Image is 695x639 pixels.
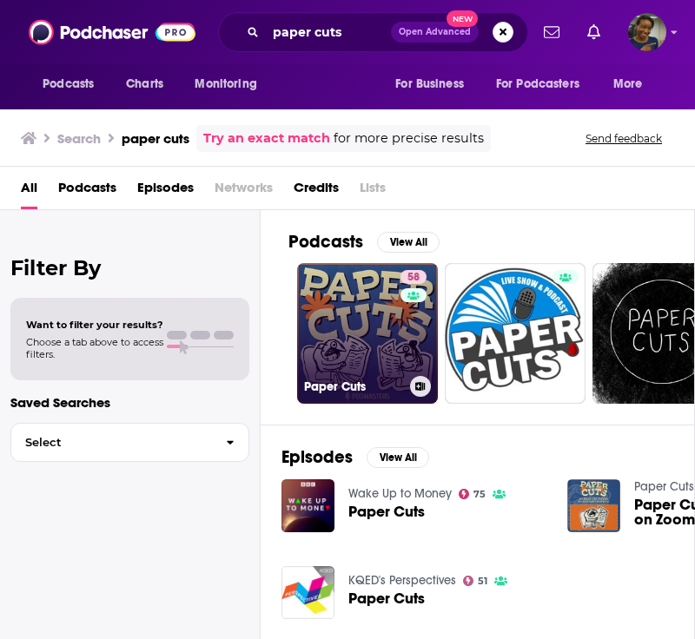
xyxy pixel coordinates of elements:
p: Saved Searches [10,394,249,411]
button: open menu [30,68,116,101]
a: Podcasts [58,174,116,209]
button: Show profile menu [628,13,666,51]
a: 58Paper Cuts [297,263,438,404]
span: Lists [360,174,386,209]
button: View All [377,232,440,253]
a: Wake Up to Money [348,486,452,501]
button: View All [367,447,429,468]
a: All [21,174,37,209]
h2: Filter By [10,255,249,280]
a: 51 [463,576,488,586]
h3: Search [57,130,101,147]
a: Paper Cuts [348,591,425,606]
a: Show notifications dropdown [537,17,566,47]
span: 51 [478,577,487,585]
span: Charts [126,72,163,96]
a: Credits [294,174,339,209]
span: Podcasts [43,72,94,96]
span: Choose a tab above to access filters. [26,336,163,360]
span: New [447,10,478,27]
a: Show notifications dropdown [580,17,607,47]
button: open menu [485,68,605,101]
input: Search podcasts, credits, & more... [266,18,391,46]
a: 75 [459,489,486,499]
span: Networks [215,174,273,209]
span: More [613,72,643,96]
img: Paper Cuts Classified – Live on Zoom! [567,479,620,532]
h3: paper cuts [122,130,189,147]
a: Episodes [137,174,194,209]
button: Open AdvancedNew [391,22,479,43]
span: Select [11,437,212,448]
img: Paper Cuts [281,566,334,619]
a: Paper Cuts [348,504,425,519]
span: For Podcasters [496,72,579,96]
button: open menu [182,68,279,101]
span: 75 [473,491,486,498]
span: Want to filter your results? [26,319,163,331]
img: Paper Cuts [281,479,334,532]
h2: Podcasts [288,231,363,253]
img: Podchaser - Follow, Share and Rate Podcasts [29,16,195,49]
span: for more precise results [334,128,484,148]
button: open menu [601,68,665,101]
h3: Paper Cuts [304,379,403,394]
img: User Profile [628,13,666,51]
span: Logged in as sabrinajohnson [628,13,666,51]
a: Paper Cuts [634,479,694,494]
a: 58 [400,270,427,284]
button: open menu [383,68,486,101]
span: For Business [395,72,464,96]
button: Send feedback [580,131,667,146]
span: 58 [407,269,420,287]
span: Monitoring [195,72,256,96]
a: Try an exact match [203,128,330,148]
div: Search podcasts, credits, & more... [218,12,528,52]
span: Open Advanced [399,28,471,36]
a: Charts [115,68,174,101]
h2: Episodes [281,446,353,468]
a: EpisodesView All [281,446,429,468]
a: KQED's Perspectives [348,573,456,588]
button: Select [10,423,249,462]
a: PodcastsView All [288,231,440,253]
